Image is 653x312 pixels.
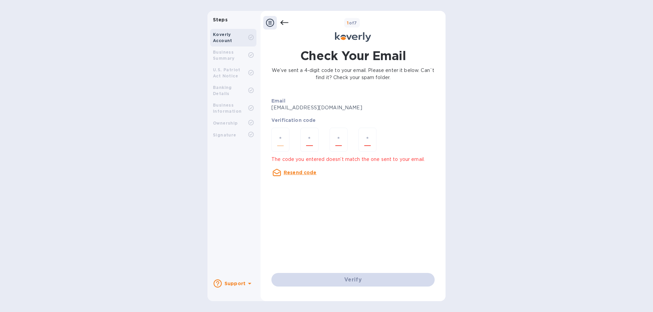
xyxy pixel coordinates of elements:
[271,156,435,163] p: The code you entered doesn’t match the one sent to your email.
[284,170,317,175] u: Resend code
[347,20,357,25] b: of 7
[213,85,232,96] b: Banking Details
[213,32,232,43] b: Koverly Account
[347,20,349,25] span: 1
[271,67,435,81] p: We’ve sent a 4-digit code to your email. Please enter it below. Can`t find it? Check your spam fo...
[213,50,235,61] b: Business Summary
[224,281,246,286] b: Support
[213,67,240,78] b: U.S. Patriot Act Notice
[271,104,376,111] p: [EMAIL_ADDRESS][DOMAIN_NAME]
[213,17,228,22] b: Steps
[213,103,241,114] b: Business Information
[213,132,236,137] b: Signature
[213,121,238,126] b: Ownership
[300,47,406,64] h1: Check Your Email
[271,98,285,104] b: Email
[271,117,435,124] p: Verification code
